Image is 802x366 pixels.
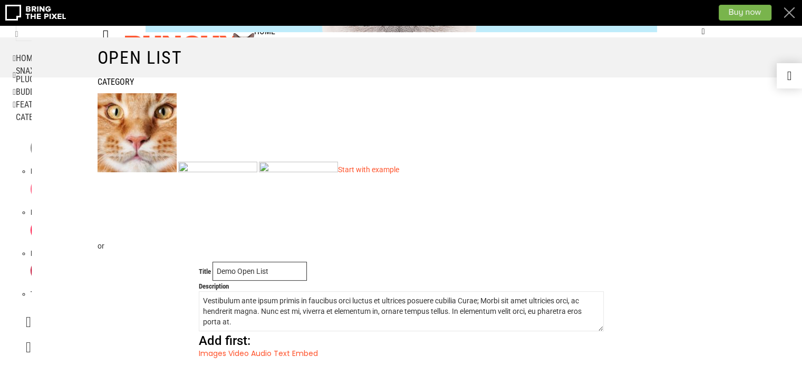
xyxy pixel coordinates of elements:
[98,241,705,251] p: or
[199,348,226,359] a: Images
[199,268,211,275] label: Title
[292,348,318,359] a: Embed
[274,348,290,359] a: Text
[777,63,802,88] a: Demo switcher
[199,333,250,348] span: Add first:
[228,348,249,359] a: Video
[199,291,604,331] textarea: Vestibulum ante ipsum primis in faucibus orci luctus et ultrices posuere cubilia Curae; Morbi sit...
[251,348,272,359] a: Audio
[98,48,705,67] h1: Open List
[338,165,399,174] a: Start with example
[212,262,307,281] input: Enter title…
[199,282,229,290] label: Description
[15,25,16,45] button: Search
